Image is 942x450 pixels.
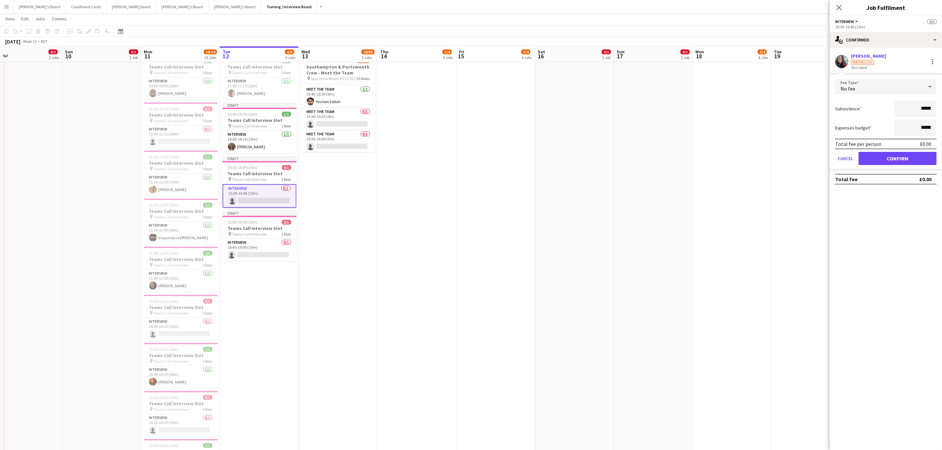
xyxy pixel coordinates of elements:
div: 2 Jobs [49,55,59,60]
app-job-card: 10:30-10:45 (15m)1/1Teams Call Interview Slot Teams Call Interview1 RoleInterview1/110:30-10:45 (... [144,54,218,100]
span: 0/1 [129,49,138,54]
span: Mon [695,49,704,55]
span: 15:30-15:45 (15m) [149,443,179,448]
span: 11:30-12:00 (30m) [149,203,179,208]
span: 3/4 [521,49,531,54]
div: 9 Jobs [285,55,295,60]
span: 17 [616,52,624,60]
app-card-role: Interview0/114:00-14:15 (15m) [144,318,218,340]
button: Confirm [859,152,937,165]
div: 4 Jobs [443,55,453,60]
span: Comms [52,16,67,22]
div: Confirmed [830,32,942,48]
span: 1 Role [203,311,212,316]
span: Teams Call Interview [153,214,189,219]
span: Wed [301,49,310,55]
span: Teams Call Interview [232,124,267,128]
app-card-role: Interview1/115:00-15:30 (30m)[PERSON_NAME] [144,366,218,388]
span: Teams Call Interview [232,232,267,237]
label: Subsistence [835,106,862,112]
span: Teams Call Interview [153,70,189,75]
span: 1/1 [203,443,212,448]
button: Cancel [835,152,856,165]
div: Not rated [851,65,868,70]
app-job-card: 08:00-16:00 (8h)15/56Southampton & Portsmouth Crew - Meet the Team Spaces Fareham PO15 7AZ55 Role... [301,54,375,152]
div: 4 Jobs [522,55,532,60]
app-job-card: 11:00-11:15 (15m)1/1Teams Call Interview Slot Teams Call Interview1 RoleInterview1/111:00-11:15 (... [223,54,296,100]
h3: Teams Call Interview Slot [144,208,218,214]
span: No fee [840,85,855,92]
div: 5 Jobs [362,55,374,60]
app-card-role: Interview1/111:15-11:30 (15m)[PERSON_NAME] [144,174,218,196]
span: 0/1 [282,165,291,170]
span: Week 32 [22,39,38,44]
app-job-card: 14:00-14:15 (15m)0/1Teams Call Interview Slot Teams Call Interview1 RoleInterview0/114:00-14:15 (... [144,295,218,340]
h3: Teams Call Interview Slot [144,112,218,118]
span: Teams Call Interview [153,263,189,267]
span: 1/1 [203,155,212,159]
div: Draft [223,156,296,161]
div: Draft [223,211,296,216]
span: 1/1 [203,251,212,256]
span: 3/4 [442,49,452,54]
span: 1 Role [203,359,212,364]
span: 1 Role [282,70,291,75]
app-card-role: Interview0/115:15-15:30 (15m) [144,414,218,436]
span: 1/1 [203,203,212,208]
div: £0.00 [919,176,931,183]
app-job-card: Draft15:45-16:00 (15m)0/1Teams Call Interview Slot Teams Call Interview1 RoleInterview0/115:45-16... [223,211,296,261]
app-card-role: Meet The Team1/115:45-15:50 (5m)Hichem Fellah [301,86,375,108]
span: 0/1 [681,49,690,54]
button: [PERSON_NAME]'s Board [209,0,261,13]
span: Sun [617,49,624,55]
div: BST [41,39,47,44]
span: Teams Call Interview [232,70,267,75]
span: 19 [773,52,782,60]
app-card-role: Interview1/111:45-12:00 (15m)[PERSON_NAME] [144,270,218,292]
span: Teams Call Interview [232,177,267,182]
span: 55 Roles [357,76,370,81]
span: 13 [300,52,310,60]
span: Mon [144,49,152,55]
span: 14 [379,52,388,60]
span: 0/1 [282,220,291,225]
span: 1/1 [203,347,212,352]
span: 1 Role [282,124,291,128]
span: 15:00-15:30 (30m) [149,347,179,352]
app-job-card: 15:00-15:30 (30m)1/1Teams Call Interview Slot Teams Call Interview1 RoleInterview1/115:00-15:30 (... [144,343,218,388]
app-card-role: Interview0/115:30-15:45 (15m) [223,184,296,208]
a: Comms [49,14,69,23]
h3: Teams Call Interview Slot [223,117,296,123]
span: 12 [222,52,230,60]
div: 11:15-11:30 (15m)1/1Teams Call Interview Slot Teams Call Interview1 RoleInterview1/111:15-11:30 (... [144,151,218,196]
a: Edit [18,14,31,23]
span: Spaces Fareham PO15 7AZ [311,76,356,81]
span: 15:15-15:30 (15m) [149,395,179,400]
span: 11 [143,52,152,60]
div: Draft15:30-15:45 (15m)0/1Teams Call Interview Slot Teams Call Interview1 RoleInterview0/115:30-15... [223,156,296,208]
span: Jobs [35,16,45,22]
div: 1 Job [129,55,138,60]
div: 15:30-15:45 (15m) [835,24,937,29]
span: 11:00-11:15 (15m) [149,106,179,111]
span: 0/1 [203,299,212,304]
h3: Teams Call Interview Slot [223,171,296,177]
app-card-role: Interview1/111:30-12:00 (30m)kissyandyce [PERSON_NAME] [144,222,218,244]
span: 1 Role [203,407,212,412]
div: Draft14:00-14:15 (15m)1/1Teams Call Interview Slot Teams Call Interview1 RoleInterview1/114:00-14... [223,102,296,153]
app-card-role: Meet The Team0/115:55-16:00 (5m) [301,130,375,153]
span: 15:30-15:45 (15m) [228,165,258,170]
span: 10/14 [204,49,217,54]
span: 1 Role [203,263,212,267]
span: Fri [459,49,464,55]
h3: Teams Call Interview Slot [144,304,218,310]
div: Draft [223,102,296,108]
h3: Teams Call Interview Slot [144,401,218,407]
span: Sat [538,49,545,55]
div: 14 Jobs [204,55,217,60]
span: 18 [694,52,704,60]
span: Interview [835,19,854,24]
